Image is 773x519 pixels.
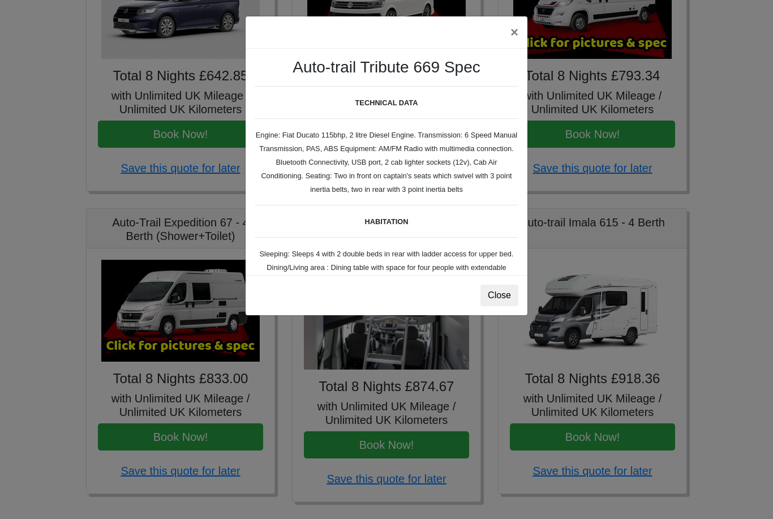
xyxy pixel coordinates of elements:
b: TECHNICAL DATA [355,98,418,107]
button: Close [480,285,518,306]
b: HABITATION [364,217,408,226]
h3: Auto-trail Tribute 669 Spec [255,58,518,77]
button: × [501,16,527,48]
